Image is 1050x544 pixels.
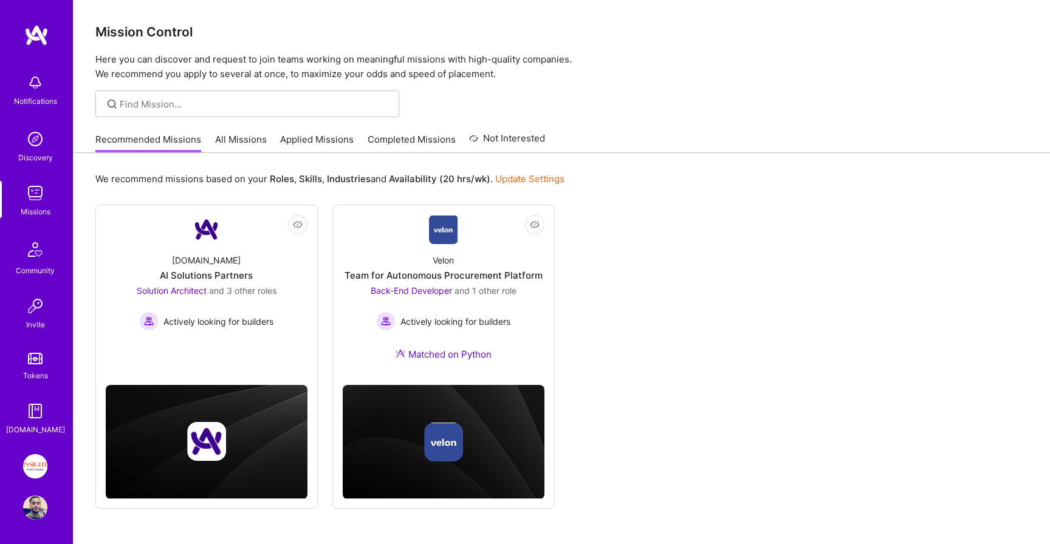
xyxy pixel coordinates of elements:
span: Actively looking for builders [400,315,510,328]
a: Applied Missions [280,133,354,153]
span: and 3 other roles [209,285,276,296]
div: [DOMAIN_NAME] [172,254,241,267]
span: and 1 other role [455,285,516,296]
a: Company LogoVelonTeam for Autonomous Procurement PlatformBack-End Developer and 1 other roleActiv... [343,215,544,375]
div: Tokens [23,369,48,382]
a: Recommended Missions [95,133,201,153]
a: Insight Partners: Data & AI - Sourcing [20,454,50,478]
h3: Mission Control [95,24,1028,39]
img: User Avatar [23,495,47,520]
i: icon EyeClosed [530,220,540,229]
a: All Missions [215,133,267,153]
i: icon EyeClosed [293,220,303,229]
a: User Avatar [20,495,50,520]
img: Ateam Purple Icon [396,348,405,358]
input: overall type: UNKNOWN_TYPE server type: NO_SERVER_DATA heuristic type: UNKNOWN_TYPE label: Find M... [120,98,390,110]
img: logo [24,24,49,46]
i: icon SearchGrey [105,97,119,111]
p: We recommend missions based on your , , and . [95,172,564,185]
img: Company Logo [429,215,458,244]
img: Company Logo [192,215,221,244]
img: cover [343,385,544,499]
a: Not Interested [469,131,545,153]
a: Company Logo[DOMAIN_NAME]AI Solutions PartnersSolution Architect and 3 other rolesActively lookin... [106,215,307,352]
b: Roles [270,173,294,185]
img: Actively looking for builders [139,311,159,331]
div: [DOMAIN_NAME] [6,423,65,436]
img: Company logo [187,422,226,461]
a: Update Settings [495,173,564,185]
span: Actively looking for builders [163,315,273,328]
div: Missions [21,205,50,218]
p: Here you can discover and request to join teams working on meaningful missions with high-quality ... [95,52,1028,81]
b: Availability (20 hrs/wk) [389,173,490,185]
img: Insight Partners: Data & AI - Sourcing [23,454,47,478]
img: teamwork [23,181,47,205]
div: Notifications [14,95,57,107]
b: Industries [327,173,371,185]
img: Community [21,235,50,264]
img: Invite [23,294,47,318]
div: Invite [26,318,45,331]
div: AI Solutions Partners [160,269,253,282]
img: Actively looking for builders [376,311,396,331]
img: cover [106,385,307,499]
div: Discovery [18,151,53,164]
div: Matched on Python [396,348,492,361]
img: Company logo [424,423,463,461]
a: Completed Missions [368,133,456,153]
b: Skills [299,173,322,185]
span: Back-End Developer [371,285,452,296]
img: guide book [23,399,47,423]
img: bell [23,70,47,95]
span: Solution Architect [137,285,207,296]
div: Velon [433,254,454,267]
div: Community [16,264,55,277]
img: tokens [28,353,43,364]
img: discovery [23,127,47,151]
div: Team for Autonomous Procurement Platform [345,269,543,282]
